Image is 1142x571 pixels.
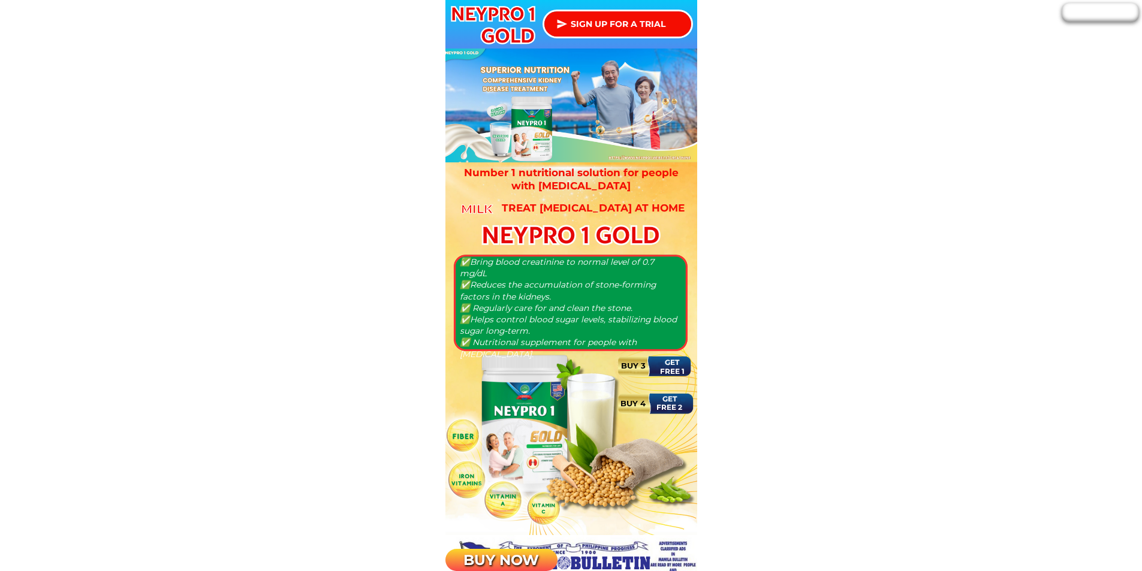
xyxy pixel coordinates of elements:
p: SIGN UP FOR A TRIAL [544,11,691,37]
h3: Number 1 nutritional solution for people with [MEDICAL_DATA] [462,166,680,192]
h3: milk [460,200,495,219]
h3: ✅Bring blood creatinine to normal level of 0.7 mg/dL ✅Reduces the accumulation of stone-forming f... [460,256,680,360]
h3: BUY 3 [614,359,652,372]
h3: GET FREE 2 [652,395,686,412]
h3: Treat [MEDICAL_DATA] at home [495,201,692,214]
h3: GET FREE 1 [655,358,689,376]
h3: BUY 4 [614,397,652,410]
